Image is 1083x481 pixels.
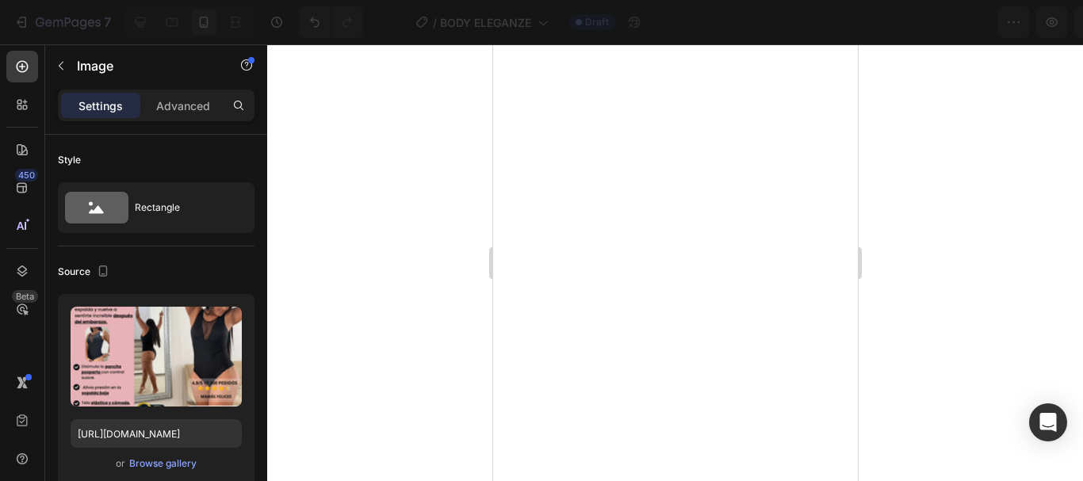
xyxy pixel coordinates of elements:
p: Advanced [156,97,210,114]
p: Settings [78,97,123,114]
span: BODY ELEGANZE [440,14,531,31]
span: or [116,454,125,473]
input: https://example.com/image.jpg [71,419,242,448]
span: Draft [585,15,609,29]
div: Source [58,261,113,283]
div: Publish [991,14,1031,31]
p: Image [77,56,212,75]
button: Save [919,6,971,38]
div: Open Intercom Messenger [1029,403,1067,441]
iframe: Design area [493,44,858,481]
div: Browse gallery [129,456,197,471]
div: Undo/Redo [299,6,363,38]
img: preview-image [71,307,242,407]
button: 7 [6,6,118,38]
button: Publish [978,6,1044,38]
span: 0 product assigned [771,14,877,31]
button: Browse gallery [128,456,197,471]
div: Rectangle [135,189,232,226]
button: 0 product assigned [758,6,913,38]
div: Style [58,153,81,167]
div: 450 [15,169,38,181]
span: / [433,14,437,31]
div: Beta [12,290,38,303]
span: Save [932,16,959,29]
p: 7 [104,13,111,32]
